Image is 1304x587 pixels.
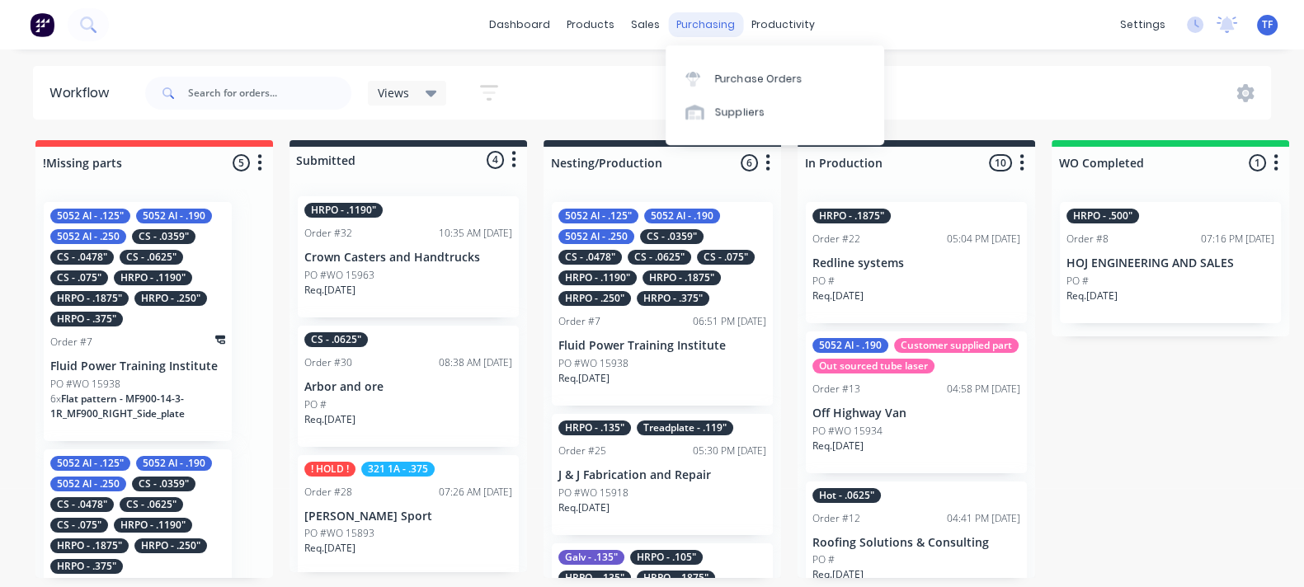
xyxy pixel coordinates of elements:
[812,511,860,526] div: Order #12
[1066,232,1109,247] div: Order #8
[1262,17,1273,32] span: TF
[50,518,108,533] div: CS - .075"
[644,209,720,223] div: 5052 Al - .190
[120,250,183,265] div: CS - .0625"
[640,229,704,244] div: CS - .0359"
[558,371,610,386] p: Req. [DATE]
[558,500,610,515] p: Req. [DATE]
[558,291,631,306] div: HRPO - .250"
[361,462,435,477] div: 321 1A - .375
[715,105,765,120] div: Suppliers
[812,232,860,247] div: Order #22
[628,250,691,265] div: CS - .0625"
[558,12,623,37] div: products
[947,232,1020,247] div: 05:04 PM [DATE]
[558,339,766,353] p: Fluid Power Training Institute
[1066,289,1118,303] p: Req. [DATE]
[558,270,637,285] div: HRPO - .1190"
[136,209,212,223] div: 5052 Al - .190
[50,559,123,574] div: HRPO - .375"
[1201,232,1274,247] div: 07:16 PM [DATE]
[50,392,61,406] span: 6 x
[1066,256,1274,270] p: HOJ ENGINEERING AND SALES
[49,83,117,103] div: Workflow
[50,270,108,285] div: CS - .075"
[304,412,355,427] p: Req. [DATE]
[558,486,628,500] p: PO #WO 15918
[812,406,1020,420] p: Off Highway Van
[304,510,512,524] p: [PERSON_NAME] Sport
[44,202,232,441] div: 5052 Al - .125"5052 Al - .1905052 Al - .250CS - .0359"CS - .0478"CS - .0625"CS - .075"HRPO - .119...
[134,291,207,306] div: HRPO - .250"
[50,477,126,491] div: 5052 Al - .250
[812,424,883,439] p: PO #WO 15934
[304,251,512,265] p: Crown Casters and Handtrucks
[623,12,668,37] div: sales
[812,338,888,353] div: 5052 Al - .190
[812,289,864,303] p: Req. [DATE]
[693,314,766,329] div: 06:51 PM [DATE]
[558,209,638,223] div: 5052 Al - .125"
[637,571,715,585] div: HRPO - .1875"
[304,380,512,394] p: Arbor and ore
[666,96,884,129] a: Suppliers
[304,203,383,218] div: HRPO - .1190"
[481,12,558,37] a: dashboard
[298,326,519,447] div: CS - .0625"Order #3008:38 AM [DATE]Arbor and orePO #Req.[DATE]
[134,538,207,553] div: HRPO - .250"
[637,420,733,435] div: Treadplate - .119"
[558,550,624,565] div: Galv - .135"
[558,229,634,244] div: 5052 Al - .250
[304,526,374,541] p: PO #WO 15893
[558,444,606,458] div: Order #25
[439,226,512,241] div: 10:35 AM [DATE]
[558,250,622,265] div: CS - .0478"
[812,256,1020,270] p: Redline systems
[552,202,773,406] div: 5052 Al - .125"5052 Al - .1905052 Al - .250CS - .0359"CS - .0478"CS - .0625"CS - .075"HRPO - .119...
[668,12,743,37] div: purchasing
[50,359,225,373] p: Fluid Power Training Institute
[1066,274,1089,289] p: PO #
[552,414,773,535] div: HRPO - .135"Treadplate - .119"Order #2505:30 PM [DATE]J & J Fabrication and RepairPO #WO 15918Req...
[812,567,864,582] p: Req. [DATE]
[132,229,195,244] div: CS - .0359"
[812,552,835,567] p: PO #
[1112,12,1174,37] div: settings
[188,77,351,110] input: Search for orders...
[50,538,129,553] div: HRPO - .1875"
[50,250,114,265] div: CS - .0478"
[1066,209,1139,223] div: HRPO - .500"
[298,196,519,317] div: HRPO - .1190"Order #3210:35 AM [DATE]Crown Casters and HandtrucksPO #WO 15963Req.[DATE]
[558,356,628,371] p: PO #WO 15938
[1060,202,1281,323] div: HRPO - .500"Order #807:16 PM [DATE]HOJ ENGINEERING AND SALESPO #Req.[DATE]
[697,250,755,265] div: CS - .075"
[643,270,721,285] div: HRPO - .1875"
[304,541,355,556] p: Req. [DATE]
[812,488,881,503] div: Hot - .0625"
[812,439,864,453] p: Req. [DATE]
[439,485,512,500] div: 07:26 AM [DATE]
[666,62,884,95] a: Purchase Orders
[947,382,1020,397] div: 04:58 PM [DATE]
[947,511,1020,526] div: 04:41 PM [DATE]
[50,335,92,350] div: Order #7
[304,462,355,477] div: ! HOLD !
[304,332,368,347] div: CS - .0625"
[806,331,1027,473] div: 5052 Al - .190Customer supplied partOut sourced tube laserOrder #1304:58 PM [DATE]Off Highway Van...
[637,291,709,306] div: HRPO - .375"
[304,355,352,370] div: Order #30
[558,468,766,482] p: J & J Fabrication and Repair
[558,420,631,435] div: HRPO - .135"
[630,550,703,565] div: HRPO - .105"
[50,456,130,471] div: 5052 Al - .125"
[50,291,129,306] div: HRPO - .1875"
[304,397,327,412] p: PO #
[50,497,114,512] div: CS - .0478"
[50,392,185,420] span: Flat pattern - MF900-14-3-1R_MF900_RIGHT_Side_plate
[50,229,126,244] div: 5052 Al - .250
[439,355,512,370] div: 08:38 AM [DATE]
[715,72,803,87] div: Purchase Orders
[558,314,600,329] div: Order #7
[304,485,352,500] div: Order #28
[120,497,183,512] div: CS - .0625"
